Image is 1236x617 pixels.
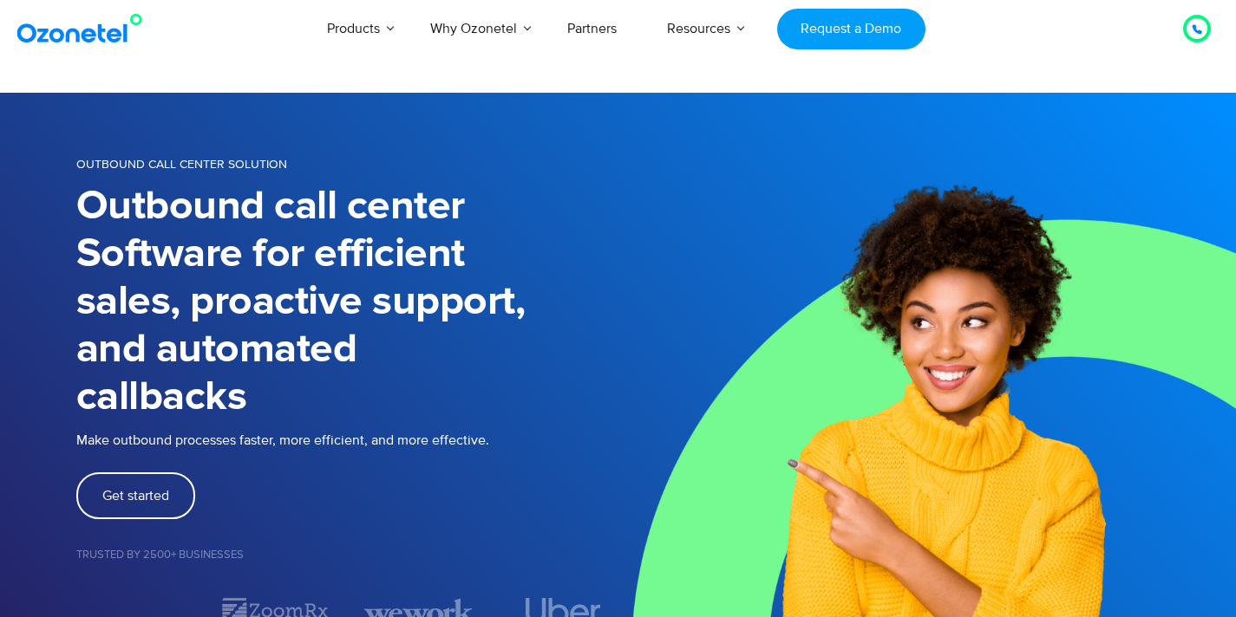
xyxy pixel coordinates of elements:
[76,549,618,561] h5: Trusted by 2500+ Businesses
[76,430,618,451] p: Make outbound processes faster, more efficient, and more effective.
[102,489,169,503] span: Get started
[76,472,195,519] a: Get started
[777,9,925,49] a: Request a Demo
[76,183,618,421] h1: Outbound call center Software for efficient sales, proactive support, and automated callbacks
[76,157,287,172] span: OUTBOUND CALL CENTER SOLUTION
